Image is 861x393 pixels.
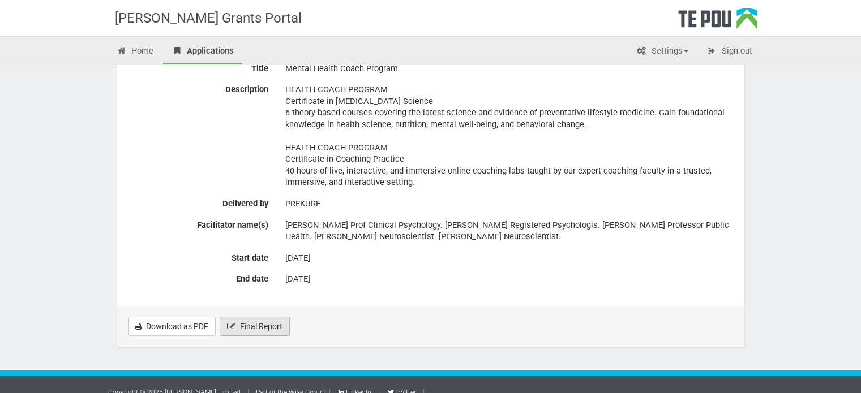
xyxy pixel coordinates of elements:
a: Sign out [698,40,761,64]
label: Delivered by [123,194,277,210]
div: HEALTH COACH PROGRAM Certificate in [MEDICAL_DATA] Science 6 theory-based courses covering the la... [285,80,730,192]
label: Facilitator name(s) [123,215,277,231]
label: Start date [123,248,277,264]
a: Final Report [220,317,290,336]
div: Mental Health Coach Program [285,59,730,79]
a: Download as PDF [128,317,216,336]
div: [DATE] [285,248,730,268]
div: Te Pou Logo [678,8,757,36]
a: Home [108,40,162,64]
span: Final Report [240,322,282,331]
a: Settings [628,40,697,64]
div: [DATE] [285,269,730,289]
label: Description [123,80,277,96]
div: PREKURE [285,194,730,214]
label: Title [123,59,277,75]
label: End date [123,269,277,285]
div: [PERSON_NAME] Prof Clinical Psychology. [PERSON_NAME] Registered Psychologis. [PERSON_NAME] Profe... [285,215,730,247]
a: Applications [163,40,242,64]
